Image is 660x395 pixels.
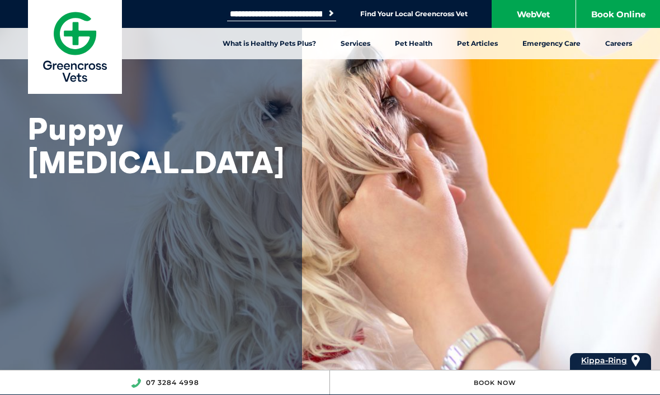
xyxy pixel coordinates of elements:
a: Careers [593,28,644,59]
a: What is Healthy Pets Plus? [210,28,328,59]
a: Find Your Local Greencross Vet [360,9,468,18]
a: Pet Articles [445,28,510,59]
a: Pet Health [383,28,445,59]
span: Kippa-Ring [581,355,627,365]
h1: Puppy [MEDICAL_DATA] [28,112,274,179]
a: 07 3284 4998 [146,378,199,387]
a: Emergency Care [510,28,593,59]
a: Kippa-Ring [581,353,627,368]
a: Services [328,28,383,59]
a: Book Now [474,379,516,387]
img: location_pin.svg [631,355,640,367]
img: location_phone.svg [131,378,141,388]
button: Search [326,8,337,19]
